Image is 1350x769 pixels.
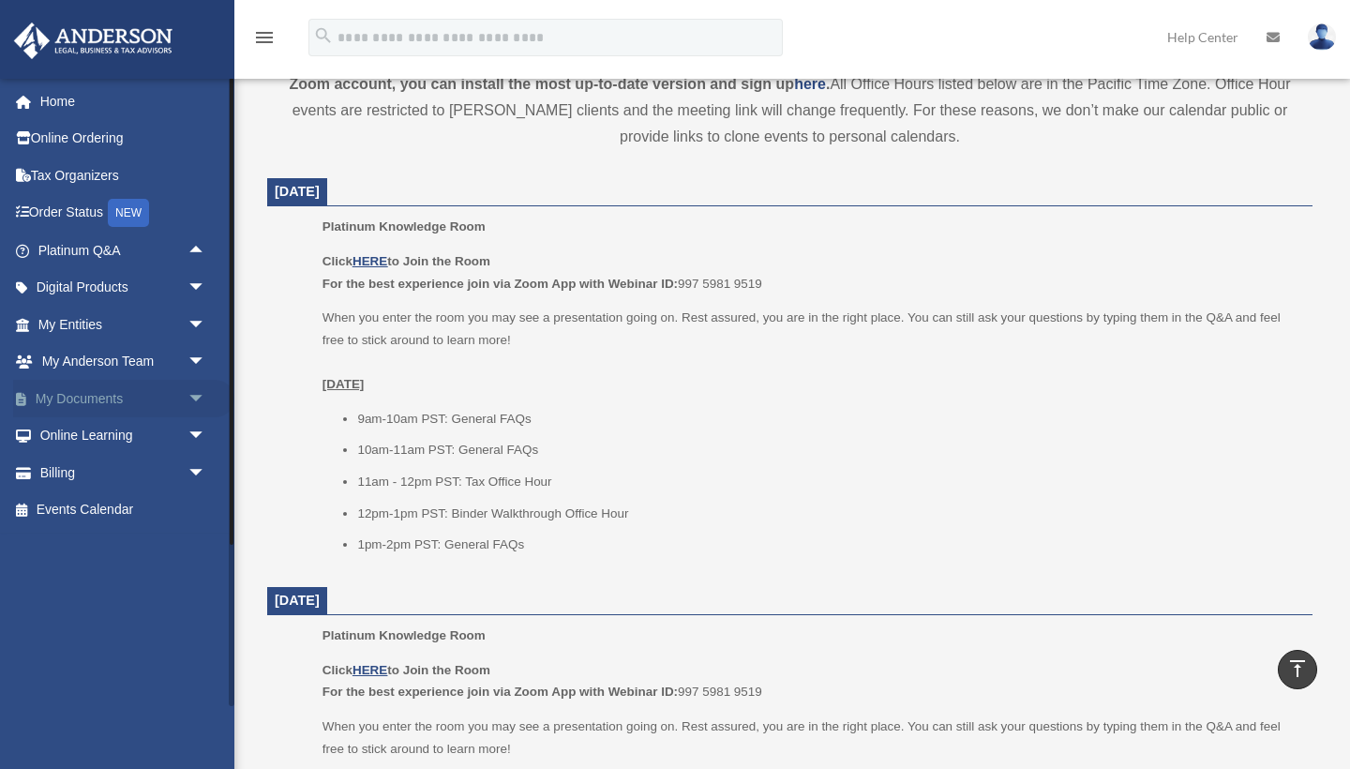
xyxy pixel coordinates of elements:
u: [DATE] [322,377,365,391]
a: My Documentsarrow_drop_down [13,380,234,417]
a: here [794,76,826,92]
i: menu [253,26,276,49]
a: HERE [352,663,387,677]
a: My Entitiesarrow_drop_down [13,306,234,343]
a: Platinum Q&Aarrow_drop_up [13,232,234,269]
b: Click to Join the Room [322,663,490,677]
p: 997 5981 9519 [322,250,1299,294]
li: 1pm-2pm PST: General FAQs [357,534,1299,556]
a: Order StatusNEW [13,194,234,233]
strong: . [826,76,830,92]
span: Platinum Knowledge Room [322,628,486,642]
span: arrow_drop_down [187,343,225,382]
li: 9am-10am PST: General FAQs [357,408,1299,430]
a: HERE [352,254,387,268]
b: Click to Join the Room [322,254,490,268]
a: Events Calendar [13,491,234,529]
a: Online Ordering [13,120,234,158]
a: My Anderson Teamarrow_drop_down [13,343,234,381]
span: arrow_drop_up [187,232,225,270]
i: search [313,25,334,46]
span: arrow_drop_down [187,269,225,308]
b: For the best experience join via Zoom App with Webinar ID: [322,685,678,699]
span: Platinum Knowledge Room [322,219,486,234]
a: vertical_align_top [1278,650,1317,689]
p: 997 5981 9519 [322,659,1299,703]
span: [DATE] [275,593,320,608]
div: NEW [108,199,149,227]
b: For the best experience join via Zoom App with Webinar ID: [322,277,678,291]
li: 10am-11am PST: General FAQs [357,439,1299,461]
span: arrow_drop_down [187,454,225,492]
i: vertical_align_top [1286,657,1309,680]
div: All Office Hours listed below are in the Pacific Time Zone. Office Hour events are restricted to ... [267,45,1312,150]
span: arrow_drop_down [187,380,225,418]
img: User Pic [1308,23,1336,51]
p: When you enter the room you may see a presentation going on. Rest assured, you are in the right p... [322,307,1299,395]
p: When you enter the room you may see a presentation going on. Rest assured, you are in the right p... [322,716,1299,760]
span: [DATE] [275,184,320,199]
img: Anderson Advisors Platinum Portal [8,23,178,59]
li: 12pm-1pm PST: Binder Walkthrough Office Hour [357,503,1299,525]
span: arrow_drop_down [187,417,225,456]
a: Billingarrow_drop_down [13,454,234,491]
span: arrow_drop_down [187,306,225,344]
li: 11am - 12pm PST: Tax Office Hour [357,471,1299,493]
a: Home [13,83,234,120]
a: menu [253,33,276,49]
a: Online Learningarrow_drop_down [13,417,234,455]
a: Digital Productsarrow_drop_down [13,269,234,307]
a: Tax Organizers [13,157,234,194]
